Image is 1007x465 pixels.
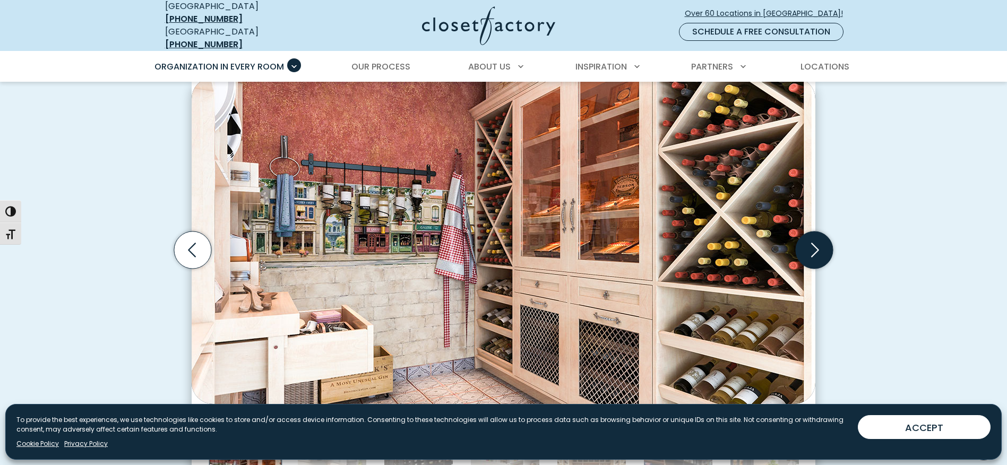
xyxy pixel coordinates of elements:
div: [GEOGRAPHIC_DATA] [165,25,319,51]
button: Next slide [791,227,837,273]
p: To provide the best experiences, we use technologies like cookies to store and/or access device i... [16,415,849,434]
img: Closet Factory Logo [422,6,555,45]
span: Partners [691,61,733,73]
span: Our Process [351,61,410,73]
a: Privacy Policy [64,439,108,449]
button: ACCEPT [858,415,991,439]
span: Locations [801,61,849,73]
a: Over 60 Locations in [GEOGRAPHIC_DATA]! [684,4,852,23]
img: Custom walk-in pantry with wine storage and humidor. [192,77,815,404]
nav: Primary Menu [147,52,860,82]
span: Organization in Every Room [154,61,284,73]
span: Inspiration [575,61,627,73]
span: Over 60 Locations in [GEOGRAPHIC_DATA]! [685,8,851,19]
a: [PHONE_NUMBER] [165,38,243,50]
span: About Us [468,61,511,73]
a: [PHONE_NUMBER] [165,13,243,25]
a: Cookie Policy [16,439,59,449]
button: Previous slide [170,227,216,273]
a: Schedule a Free Consultation [679,23,844,41]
